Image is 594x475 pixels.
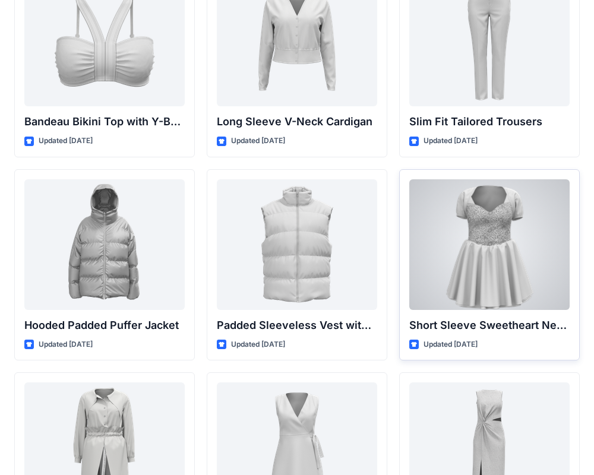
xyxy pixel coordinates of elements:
p: Updated [DATE] [39,135,93,147]
a: Padded Sleeveless Vest with Stand Collar [217,179,377,310]
p: Slim Fit Tailored Trousers [409,113,570,130]
p: Updated [DATE] [231,338,285,351]
p: Updated [DATE] [231,135,285,147]
a: Hooded Padded Puffer Jacket [24,179,185,310]
a: Short Sleeve Sweetheart Neckline Mini Dress with Textured Bodice [409,179,570,310]
p: Short Sleeve Sweetheart Neckline Mini Dress with Textured Bodice [409,317,570,334]
p: Long Sleeve V-Neck Cardigan [217,113,377,130]
p: Updated [DATE] [39,338,93,351]
p: Padded Sleeveless Vest with Stand Collar [217,317,377,334]
p: Bandeau Bikini Top with Y-Back Straps and Stitch Detail [24,113,185,130]
p: Updated [DATE] [424,135,478,147]
p: Updated [DATE] [424,338,478,351]
p: Hooded Padded Puffer Jacket [24,317,185,334]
